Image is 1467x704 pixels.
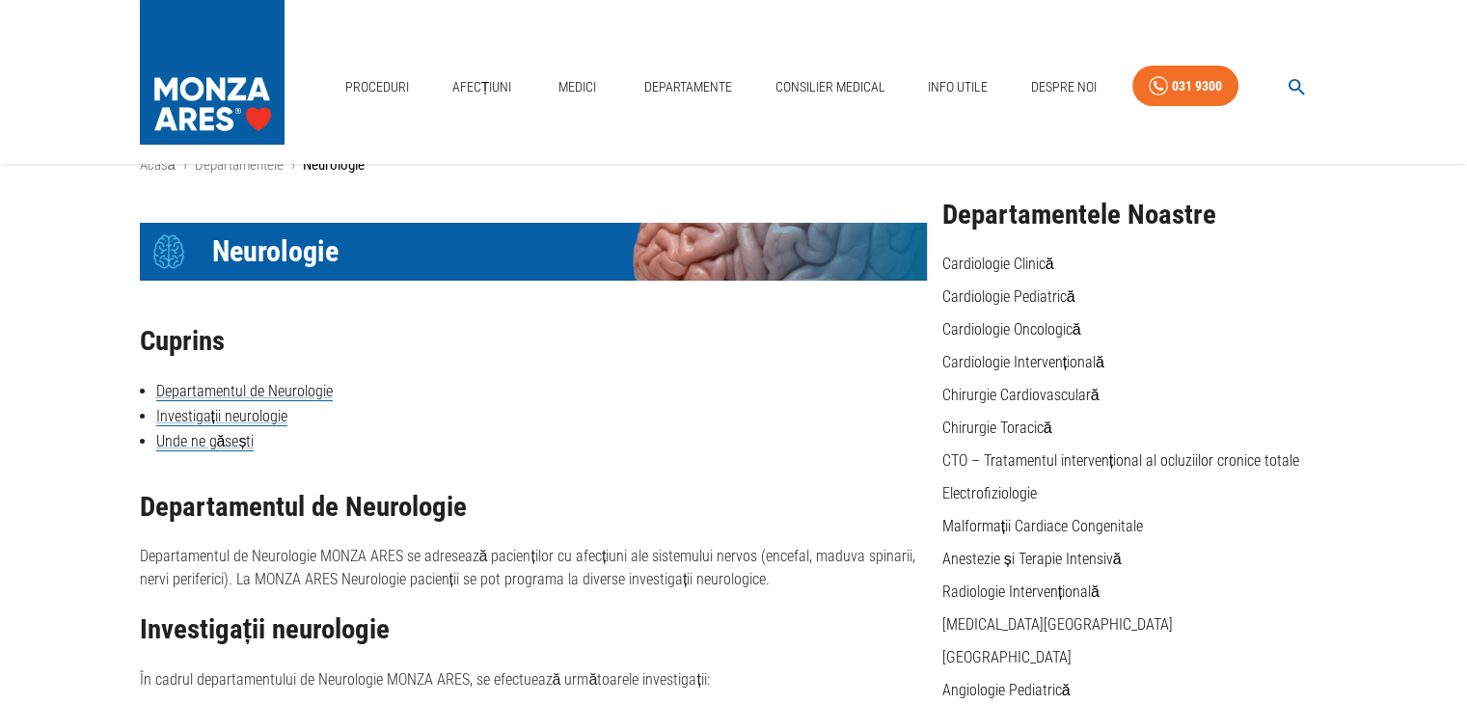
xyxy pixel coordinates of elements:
div: Icon [140,223,198,281]
div: 031 9300 [1172,74,1222,98]
span: Neurologie [212,233,339,270]
a: 031 9300 [1132,66,1238,107]
a: Acasă [140,156,176,174]
a: Unde ne găsești [156,432,255,451]
h2: Departamentul de Neurologie [140,492,927,523]
a: Chirurgie Cardiovasculară [942,386,1100,404]
a: Info Utile [920,68,995,107]
a: Cardiologie Clinică [942,255,1054,273]
a: Despre Noi [1023,68,1104,107]
a: Electrofiziologie [942,484,1037,502]
a: Investigații neurologie [156,407,287,426]
a: Malformații Cardiace Congenitale [942,517,1143,535]
nav: breadcrumb [140,154,1328,176]
p: Neurologie [303,154,365,176]
p: În cadrul departamentului de Neurologie MONZA ARES, se efectuează următoarele investigații: [140,668,927,691]
p: Departamentul de Neurologie MONZA ARES se adresează pacienților cu afecțiuni ale sistemului nervo... [140,545,927,591]
a: Angiologie Pediatrică [942,681,1071,699]
a: Chirurgie Toracică [942,419,1052,437]
a: Consilier Medical [767,68,892,107]
li: › [183,154,187,176]
a: [MEDICAL_DATA][GEOGRAPHIC_DATA] [942,615,1173,634]
a: Cardiologie Intervențională [942,353,1104,371]
h2: Departamentele Noastre [942,200,1328,230]
h2: Cuprins [140,326,927,357]
a: Anestezie și Terapie Intensivă [942,550,1122,568]
a: Proceduri [338,68,417,107]
a: CTO – Tratamentul intervențional al ocluziilor cronice totale [942,451,1299,470]
a: Cardiologie Oncologică [942,320,1081,338]
a: Radiologie Intervențională [942,582,1100,601]
a: Cardiologie Pediatrică [942,287,1075,306]
a: Medici [547,68,609,107]
h2: Investigații neurologie [140,614,927,645]
a: Departamentele [195,156,284,174]
li: › [291,154,295,176]
a: Afecțiuni [445,68,520,107]
a: Departamente [637,68,740,107]
a: [GEOGRAPHIC_DATA] [942,648,1072,666]
a: Departamentul de Neurologie [156,382,333,401]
